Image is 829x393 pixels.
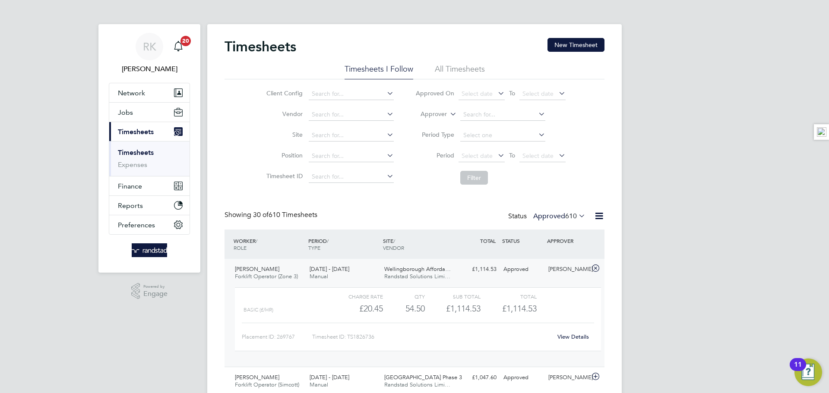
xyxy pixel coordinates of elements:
[118,128,154,136] span: Timesheets
[506,150,518,161] span: To
[500,262,545,277] div: Approved
[118,148,154,157] a: Timesheets
[256,237,257,244] span: /
[118,221,155,229] span: Preferences
[309,109,394,121] input: Search for...
[508,211,587,223] div: Status
[415,89,454,97] label: Approved On
[522,152,554,160] span: Select date
[309,129,394,141] input: Search for...
[547,38,604,52] button: New Timesheet
[264,172,303,180] label: Timesheet ID
[253,211,269,219] span: 30 of
[384,265,451,273] span: Wellingborough Afforda…
[309,171,394,183] input: Search for...
[425,302,481,316] div: £1,114.53
[306,233,381,255] div: PERIOD
[109,103,190,122] button: Jobs
[533,212,585,220] label: Approved
[308,244,320,251] span: TYPE
[109,122,190,141] button: Timesheets
[109,64,190,74] span: Russell Kerley
[384,374,462,381] span: [GEOGRAPHIC_DATA] Phase 3
[462,90,493,97] span: Select date
[109,83,190,102] button: Network
[480,237,496,244] span: TOTAL
[460,109,545,121] input: Search for...
[118,89,145,97] span: Network
[565,212,577,220] span: 610
[143,290,168,298] span: Engage
[383,291,425,302] div: QTY
[408,110,447,119] label: Approver
[109,141,190,176] div: Timesheets
[234,244,247,251] span: ROLE
[231,233,306,255] div: WORKER
[264,151,303,159] label: Position
[460,171,488,185] button: Filter
[500,233,545,248] div: STATUS
[460,129,545,141] input: Select one
[310,374,349,381] span: [DATE] - [DATE]
[309,150,394,162] input: Search for...
[381,233,456,255] div: SITE
[170,33,187,60] a: 20
[225,38,296,55] h2: Timesheets
[345,64,413,79] li: Timesheets I Follow
[242,330,312,344] div: Placement ID: 269767
[310,381,328,388] span: Manual
[244,307,273,313] span: Basic (£/HR)
[109,215,190,234] button: Preferences
[481,291,536,302] div: Total
[310,273,328,280] span: Manual
[455,371,500,385] div: £1,047.60
[312,330,552,344] div: Timesheet ID: TS1826736
[383,302,425,316] div: 54.50
[143,41,156,52] span: RK
[462,152,493,160] span: Select date
[118,160,147,169] a: Expenses
[393,237,395,244] span: /
[225,211,319,220] div: Showing
[545,262,590,277] div: [PERSON_NAME]
[132,243,168,257] img: randstad-logo-retina.png
[415,151,454,159] label: Period
[794,358,822,386] button: Open Resource Center, 11 new notifications
[109,176,190,195] button: Finance
[118,108,133,116] span: Jobs
[455,262,500,277] div: £1,114.53
[98,24,200,273] nav: Main navigation
[545,371,590,385] div: [PERSON_NAME]
[235,265,279,273] span: [PERSON_NAME]
[545,233,590,248] div: APPROVER
[118,201,143,210] span: Reports
[794,365,802,376] div: 11
[109,243,190,257] a: Go to home page
[327,237,329,244] span: /
[264,89,303,97] label: Client Config
[506,88,518,99] span: To
[522,90,554,97] span: Select date
[143,283,168,290] span: Powered by
[118,182,142,190] span: Finance
[384,273,450,280] span: Randstad Solutions Limi…
[384,381,450,388] span: Randstad Solutions Limi…
[500,371,545,385] div: Approved
[131,283,168,299] a: Powered byEngage
[502,303,537,314] span: £1,114.53
[327,302,383,316] div: £20.45
[253,211,317,219] span: 610 Timesheets
[425,291,481,302] div: Sub Total
[383,244,404,251] span: VENDOR
[435,64,485,79] li: All Timesheets
[109,196,190,215] button: Reports
[235,374,279,381] span: [PERSON_NAME]
[235,273,298,280] span: Forklift Operator (Zone 3)
[327,291,383,302] div: Charge rate
[310,265,349,273] span: [DATE] - [DATE]
[415,131,454,138] label: Period Type
[235,381,299,388] span: Forklift Operator (Simcott)
[557,333,589,340] a: View Details
[180,36,191,46] span: 20
[264,131,303,138] label: Site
